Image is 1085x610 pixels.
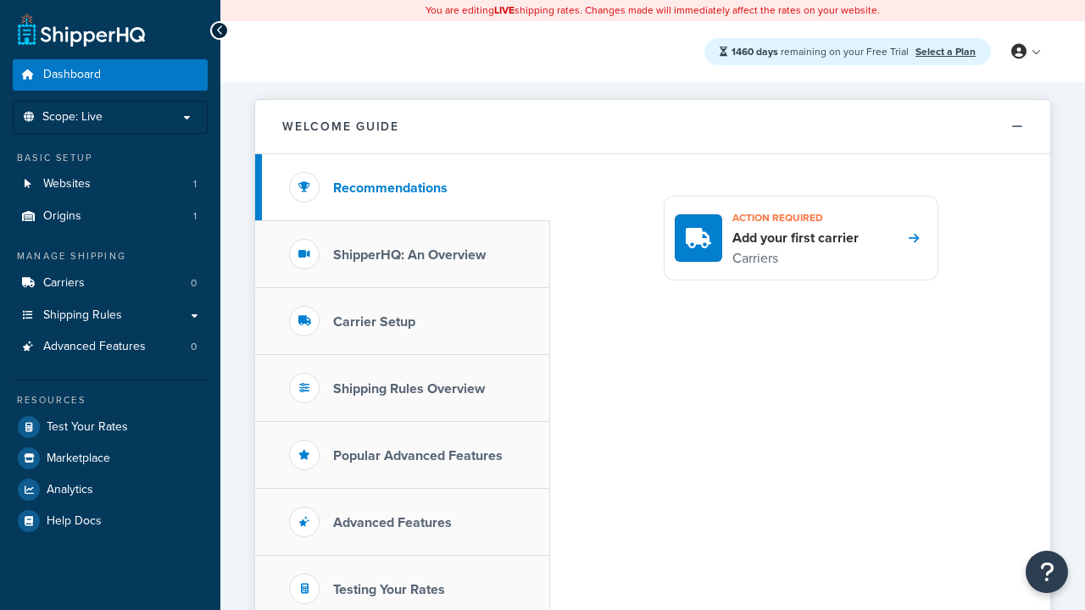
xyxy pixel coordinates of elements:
[732,44,778,59] strong: 1460 days
[732,207,859,229] h3: Action required
[193,209,197,224] span: 1
[13,331,208,363] li: Advanced Features
[43,68,101,82] span: Dashboard
[494,3,515,18] b: LIVE
[333,515,452,530] h3: Advanced Features
[13,249,208,263] div: Manage Shipping
[13,412,208,442] a: Test Your Rates
[47,483,93,497] span: Analytics
[333,381,485,396] h3: Shipping Rules Overview
[333,180,448,196] h3: Recommendations
[191,276,197,291] span: 0
[732,44,911,59] span: remaining on your Free Trial
[1026,551,1068,593] button: Open Resource Center
[333,448,503,463] h3: Popular Advanced Features
[13,169,208,200] a: Websites1
[43,308,122,323] span: Shipping Rules
[43,209,81,224] span: Origins
[255,100,1050,154] button: Welcome Guide
[282,120,399,133] h2: Welcome Guide
[13,201,208,232] a: Origins1
[43,276,85,291] span: Carriers
[43,340,146,354] span: Advanced Features
[13,474,208,505] a: Analytics
[13,59,208,91] a: Dashboard
[47,514,102,529] span: Help Docs
[193,177,197,191] span: 1
[13,393,208,408] div: Resources
[13,443,208,474] a: Marketplace
[47,420,128,435] span: Test Your Rates
[42,110,103,125] span: Scope: Live
[13,169,208,200] li: Websites
[13,268,208,299] li: Carriers
[43,177,91,191] span: Websites
[13,151,208,165] div: Basic Setup
[13,268,208,299] a: Carriers0
[732,247,859,269] p: Carriers
[13,331,208,363] a: Advanced Features0
[47,452,110,466] span: Marketplace
[13,506,208,536] a: Help Docs
[191,340,197,354] span: 0
[732,229,859,247] h4: Add your first carrier
[333,582,445,597] h3: Testing Your Rates
[13,201,208,232] li: Origins
[13,300,208,331] a: Shipping Rules
[915,44,976,59] a: Select a Plan
[333,247,486,263] h3: ShipperHQ: An Overview
[333,314,415,330] h3: Carrier Setup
